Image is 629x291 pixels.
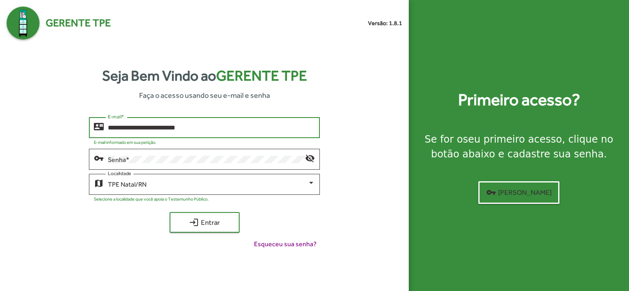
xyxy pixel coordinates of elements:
mat-icon: map [94,178,104,188]
span: TPE Natal/RN [108,180,147,188]
strong: Seja Bem Vindo ao [102,65,307,87]
mat-icon: visibility_off [305,153,315,163]
mat-hint: E-mail informado em sua petição. [94,140,156,145]
button: [PERSON_NAME] [478,181,559,204]
span: Entrar [177,215,232,230]
span: [PERSON_NAME] [486,185,552,200]
span: Esqueceu sua senha? [254,239,317,249]
mat-hint: Selecione a localidade que você apoia o Testemunho Público. [94,196,209,201]
div: Se for o , clique no botão abaixo e cadastre sua senha. [419,132,619,162]
mat-icon: login [189,217,199,227]
strong: Primeiro acesso? [458,88,580,112]
span: Gerente TPE [46,15,111,31]
button: Entrar [170,212,240,233]
small: Versão: 1.8.1 [368,19,402,28]
span: Gerente TPE [216,67,307,84]
mat-icon: vpn_key [94,153,104,163]
strong: seu primeiro acesso [463,134,562,145]
span: Faça o acesso usando seu e-mail e senha [139,90,270,101]
img: Logo Gerente [7,7,40,39]
mat-icon: vpn_key [486,187,496,197]
mat-icon: contact_mail [94,121,104,131]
